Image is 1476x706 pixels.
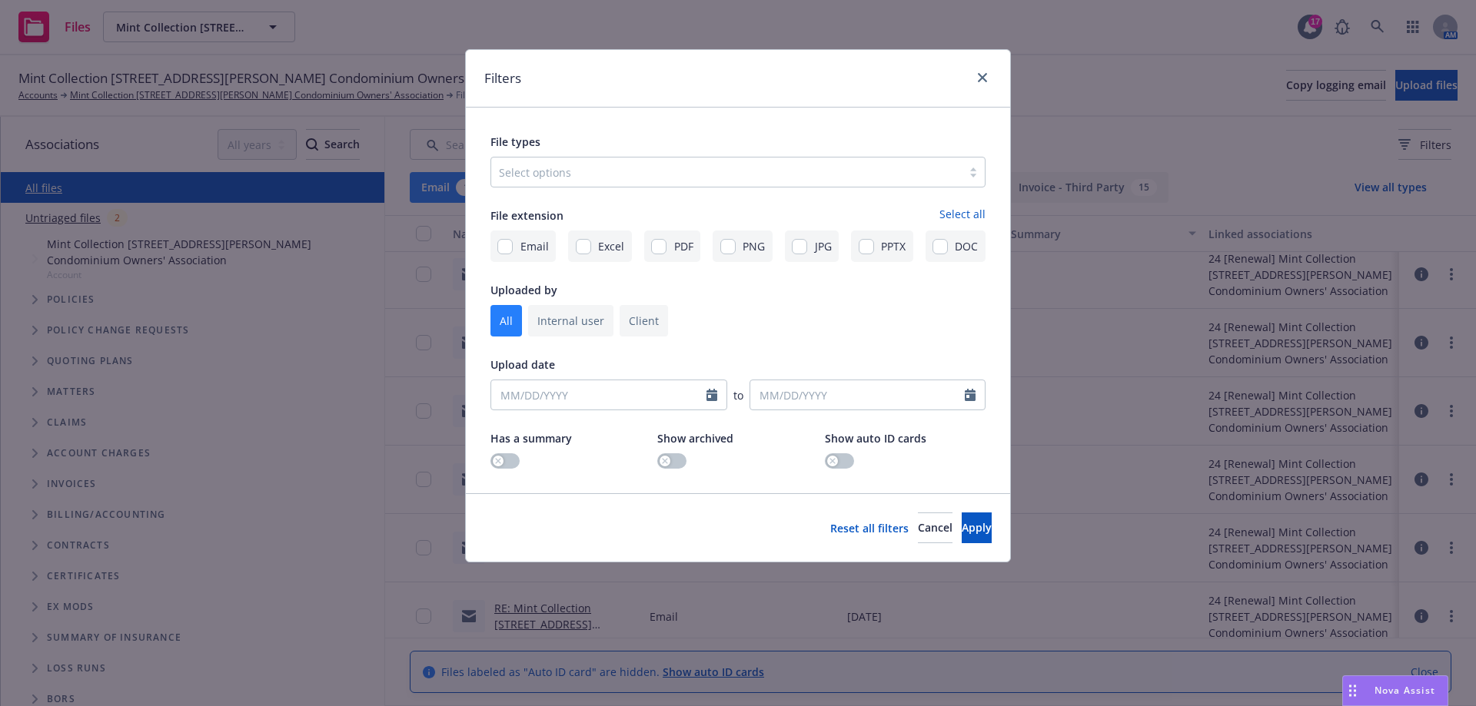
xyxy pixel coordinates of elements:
[490,283,557,297] span: Uploaded by
[490,357,555,372] span: Upload date
[881,238,906,254] span: PPTX
[830,520,909,536] a: Reset all filters
[918,512,952,543] button: Cancel
[1375,684,1435,697] span: Nova Assist
[743,238,765,254] span: PNG
[733,387,743,403] span: to
[815,238,832,254] span: JPG
[962,512,992,543] button: Apply
[750,380,986,410] input: MM/DD/YYYY
[674,238,693,254] span: PDF
[520,238,549,254] span: Email
[490,431,572,446] span: Has a summary
[955,238,978,254] span: DOC
[484,68,521,88] h1: Filters
[490,134,540,149] span: File types
[490,380,727,410] input: MM/DD/YYYY
[939,206,986,224] a: Select all
[598,238,624,254] span: Excel
[962,520,992,535] span: Apply
[973,68,992,87] a: close
[657,431,733,446] span: Show archived
[825,431,926,446] span: Show auto ID cards
[1343,676,1362,705] div: Drag to move
[1342,675,1448,706] button: Nova Assist
[490,208,563,223] span: File extension
[918,520,952,535] span: Cancel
